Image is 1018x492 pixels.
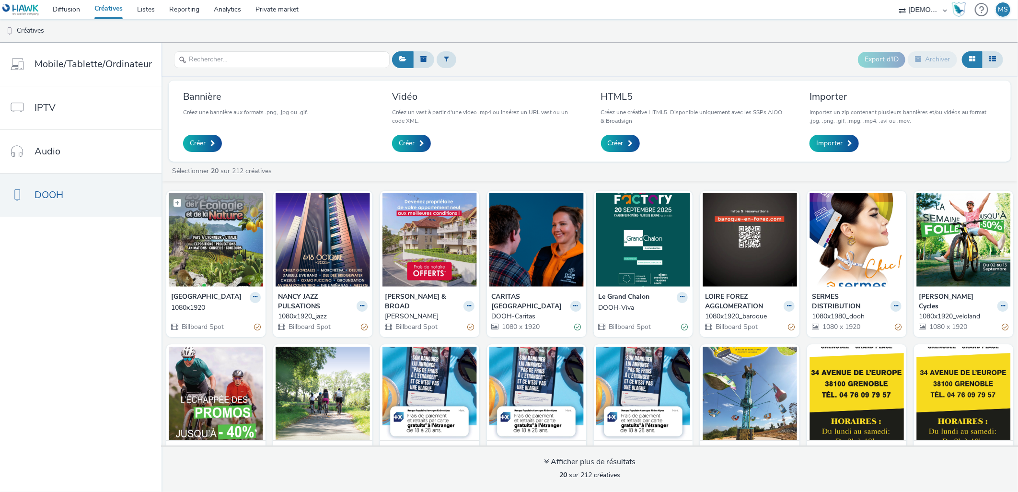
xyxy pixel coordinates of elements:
[492,292,568,312] strong: CARITAS [GEOGRAPHIC_DATA]
[601,90,788,103] h3: HTML5
[35,144,60,158] span: Audio
[601,135,640,152] a: Créer
[489,347,584,440] img: DOOH_Etranger_V2 visual
[171,292,242,303] strong: [GEOGRAPHIC_DATA]
[812,312,898,321] div: 1080x1980_dooh
[596,193,691,287] img: DOOH-Viva visual
[919,312,1005,321] div: 1080x1920_veloland
[919,312,1008,321] a: 1080x1920_veloland
[705,292,781,312] strong: LOIRE FOREZ AGGLOMERATION
[254,322,261,332] div: Partiellement valide
[1002,322,1008,332] div: Partiellement valide
[916,193,1011,287] img: 1080x1920_veloland visual
[599,303,684,313] div: DOOH-Viva
[705,312,791,321] div: 1080x1920_baroque
[492,312,581,321] a: DOOH-Caritas
[608,139,624,148] span: Créer
[810,347,904,440] img: 1080x1920_50 visual
[361,322,368,332] div: Partiellement valide
[382,193,477,287] img: DOOH-Kaufman visual
[169,193,263,287] img: 1080x1920 visual
[812,292,888,312] strong: SERMES DISTRIBUTION
[812,312,902,321] a: 1080x1980_dooh
[810,108,996,125] p: Importez un zip contenant plusieurs bannières et/ou vidéos au format .jpg, .png, .gif, .mpg, .mp4...
[169,347,263,440] img: 1080x1920_V2 (copy) visual
[559,470,620,480] span: sur 212 créatives
[288,322,331,331] span: Billboard Spot
[385,312,474,321] a: [PERSON_NAME]
[788,322,795,332] div: Partiellement valide
[681,322,688,332] div: Valide
[392,108,579,125] p: Créez un vast à partir d'une video .mp4 ou insérez un URL vast ou un code XML.
[183,108,308,117] p: Créez une bannière aux formats .png, .jpg ou .gif.
[501,322,540,331] span: 1080 x 1920
[952,2,966,17] img: Hawk Academy
[392,90,579,103] h3: Vidéo
[171,303,257,313] div: 1080x1920
[599,303,688,313] a: DOOH-Viva
[394,322,438,331] span: Billboard Spot
[962,51,983,68] button: Grille
[181,322,224,331] span: Billboard Spot
[908,51,957,68] button: Archiver
[895,322,902,332] div: Partiellement valide
[5,26,14,36] img: dooh
[276,193,370,287] img: 1080x1920_jazz visual
[810,193,904,287] img: 1080x1980_dooh visual
[399,139,415,148] span: Créer
[392,135,431,152] a: Créer
[810,135,859,152] a: Importer
[489,193,584,287] img: DOOH-Caritas visual
[278,312,364,321] div: 1080x1920_jazz
[952,2,970,17] a: Hawk Academy
[278,292,354,312] strong: NANCY JAZZ PULSATIONS
[601,108,788,125] p: Créez une créative HTML5. Disponible uniquement avec les SSPs AIOO & Broadsign
[816,139,843,148] span: Importer
[919,292,995,312] strong: [PERSON_NAME] Cycles
[575,322,581,332] div: Valide
[278,312,368,321] a: 1080x1920_jazz
[385,312,471,321] div: [PERSON_NAME]
[998,2,1008,17] div: MS
[608,322,651,331] span: Billboard Spot
[35,57,152,71] span: Mobile/Tablette/Ordinateur
[171,303,261,313] a: 1080x1920
[982,51,1003,68] button: Liste
[559,470,567,480] strong: 20
[703,347,797,440] img: 1080x1920_lecreusot visual
[190,139,206,148] span: Créer
[821,322,860,331] span: 1080 x 1920
[544,457,636,468] div: Afficher plus de résultats
[35,101,56,115] span: IPTV
[382,347,477,440] img: DOOH_Etranger_V3_BasicFit visual
[715,322,758,331] span: Billboard Spot
[183,135,222,152] a: Créer
[183,90,308,103] h3: Bannière
[810,90,996,103] h3: Importer
[385,292,461,312] strong: [PERSON_NAME] & BROAD
[276,347,370,440] img: 1080x1920_parcours visual
[916,347,1011,440] img: 1080x1920_30 visual
[171,166,276,176] a: Sélectionner sur 212 créatives
[928,322,967,331] span: 1080 x 1920
[174,51,390,68] input: Rechercher...
[468,322,474,332] div: Partiellement valide
[858,52,905,67] button: Export d'ID
[211,166,219,176] strong: 20
[599,292,650,303] strong: Le Grand Chalon
[492,312,578,321] div: DOOH-Caritas
[703,193,797,287] img: 1080x1920_baroque visual
[2,4,39,16] img: undefined Logo
[35,188,63,202] span: DOOH
[705,312,795,321] a: 1080x1920_baroque
[596,347,691,440] img: DOOH_Etranger visual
